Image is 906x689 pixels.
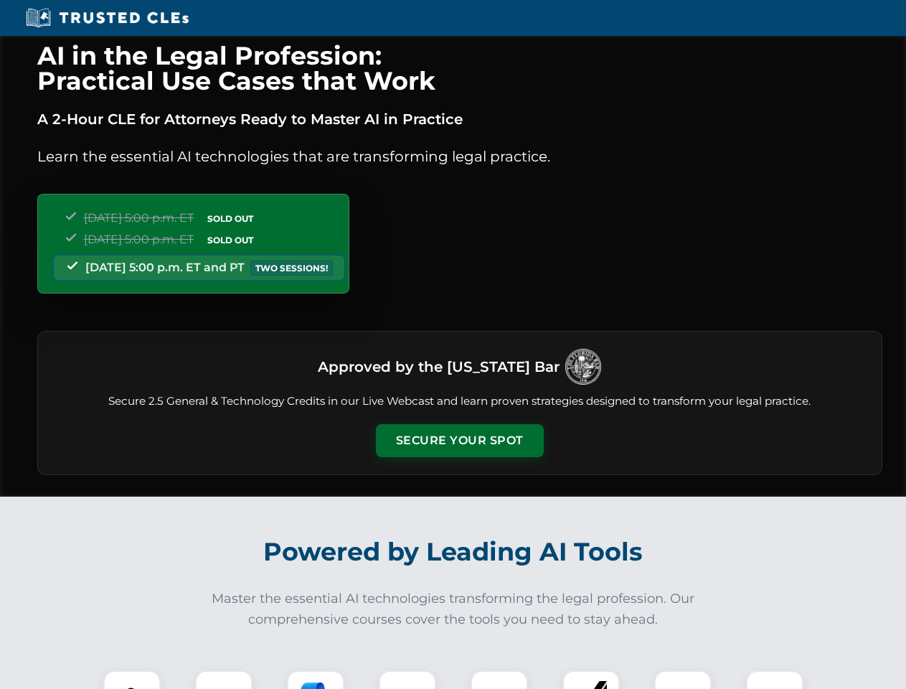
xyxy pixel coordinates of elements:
p: Master the essential AI technologies transforming the legal profession. Our comprehensive courses... [202,589,704,630]
h1: AI in the Legal Profession: Practical Use Cases that Work [37,43,882,93]
span: [DATE] 5:00 p.m. ET [84,233,194,246]
span: SOLD OUT [202,211,258,226]
span: [DATE] 5:00 p.m. ET [84,211,194,225]
p: Secure 2.5 General & Technology Credits in our Live Webcast and learn proven strategies designed ... [55,393,864,410]
span: SOLD OUT [202,233,258,248]
p: A 2-Hour CLE for Attorneys Ready to Master AI in Practice [37,108,882,131]
p: Learn the essential AI technologies that are transforming legal practice. [37,145,882,168]
img: Trusted CLEs [22,7,193,29]
button: Secure Your Spot [376,424,544,457]
img: Logo [565,349,601,385]
h2: Powered by Leading AI Tools [56,527,851,577]
h3: Approved by the [US_STATE] Bar [318,354,560,380]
